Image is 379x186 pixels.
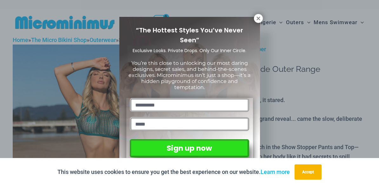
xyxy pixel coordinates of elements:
button: Accept [295,164,322,180]
span: You’re this close to unlocking our most daring designs, secret sales, and behind-the-scenes exclu... [129,60,250,91]
p: This website uses cookies to ensure you get the best experience on our website. [57,167,290,177]
span: “The Hottest Styles You’ve Never Seen” [136,26,243,45]
button: Sign up now [130,139,249,157]
button: Close [254,14,263,23]
a: Learn more [261,169,290,175]
span: Exclusive Looks. Private Drops. Only Our Inner Circle. [133,47,246,54]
